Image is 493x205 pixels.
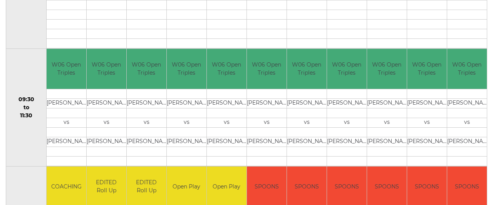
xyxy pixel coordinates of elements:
td: [PERSON_NAME] [327,137,367,147]
td: W06 Open Triples [407,49,447,89]
td: vs [327,118,367,128]
td: W06 Open Triples [127,49,166,89]
td: [PERSON_NAME] [127,99,166,108]
td: [PERSON_NAME] [287,137,327,147]
td: vs [407,118,447,128]
td: [PERSON_NAME] [287,99,327,108]
td: [PERSON_NAME] [207,99,246,108]
td: 09:30 to 11:30 [6,48,47,167]
td: vs [167,118,206,128]
td: [PERSON_NAME] [47,137,86,147]
td: vs [87,118,126,128]
td: [PERSON_NAME] [47,99,86,108]
td: [PERSON_NAME] [167,137,206,147]
td: W06 Open Triples [47,49,86,89]
td: [PERSON_NAME] [207,137,246,147]
td: W06 Open Triples [287,49,327,89]
td: W06 Open Triples [167,49,206,89]
td: W06 Open Triples [247,49,287,89]
td: vs [447,118,487,128]
td: vs [47,118,86,128]
td: vs [127,118,166,128]
td: W06 Open Triples [87,49,126,89]
td: vs [247,118,287,128]
td: [PERSON_NAME] [327,99,367,108]
td: [PERSON_NAME] [367,137,407,147]
td: W06 Open Triples [327,49,367,89]
td: [PERSON_NAME] [247,99,287,108]
td: [PERSON_NAME] [447,137,487,147]
td: W06 Open Triples [447,49,487,89]
td: [PERSON_NAME] [87,99,126,108]
td: [PERSON_NAME] [407,137,447,147]
td: [PERSON_NAME] [367,99,407,108]
td: [PERSON_NAME] [127,137,166,147]
td: vs [287,118,327,128]
td: vs [367,118,407,128]
td: W06 Open Triples [367,49,407,89]
td: [PERSON_NAME] [447,99,487,108]
td: [PERSON_NAME] [167,99,206,108]
td: [PERSON_NAME] [87,137,126,147]
td: W06 Open Triples [207,49,246,89]
td: vs [207,118,246,128]
td: [PERSON_NAME] [247,137,287,147]
td: [PERSON_NAME] [407,99,447,108]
